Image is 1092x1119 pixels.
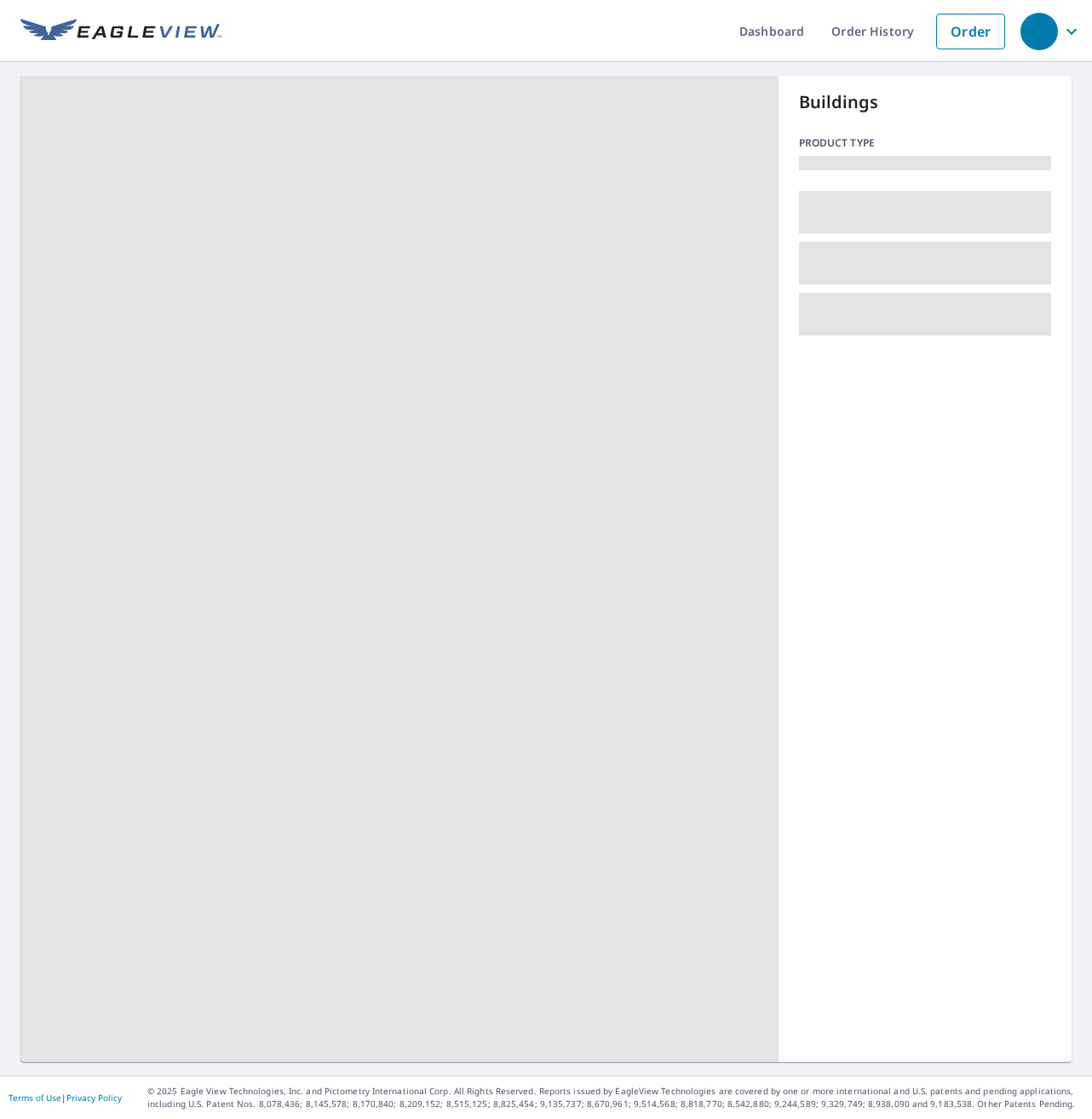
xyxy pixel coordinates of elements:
img: EV Logo [20,19,221,44]
a: Order [936,14,1005,49]
p: © 2025 Eagle View Technologies, Inc. and Pictometry International Corp. All Rights Reserved. Repo... [147,1085,1083,1110]
a: Privacy Policy [66,1092,122,1104]
a: Terms of Use [9,1092,61,1104]
p: | [9,1093,122,1103]
p: Product type [799,135,1052,151]
p: Buildings [799,89,1052,115]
